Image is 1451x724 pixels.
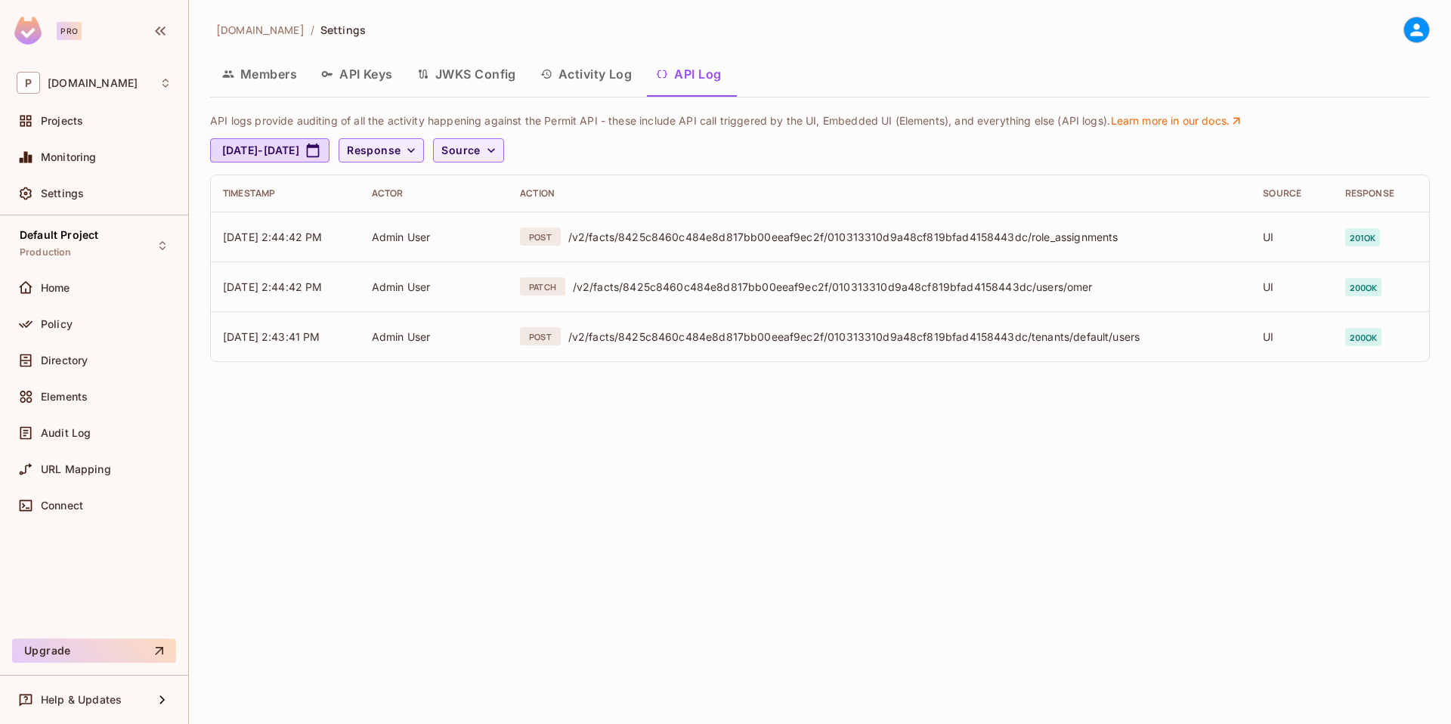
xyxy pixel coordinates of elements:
[20,229,98,241] span: Default Project
[441,141,480,160] span: Source
[1345,328,1382,346] span: 200 ok
[41,694,122,706] span: Help & Updates
[41,463,111,475] span: URL Mapping
[573,280,1239,294] div: /v2/facts/8425c8460c484e8d817bb00eeaf9ec2f/010313310d9a48cf819bfad4158443dc/users/omer
[14,17,42,45] img: SReyMgAAAABJRU5ErkJggg==
[372,280,431,293] span: Admin User
[372,187,497,200] div: Actor
[1251,261,1333,311] td: UI
[20,246,72,258] span: Production
[41,318,73,330] span: Policy
[433,138,503,162] button: Source
[1345,228,1381,246] span: 201 ok
[223,231,323,243] span: [DATE] 2:44:42 PM
[520,327,560,345] div: POST
[1263,187,1321,200] div: Source
[1345,278,1382,296] span: 200 ok
[223,280,323,293] span: [DATE] 2:44:42 PM
[210,55,309,93] button: Members
[528,55,645,93] button: Activity Log
[41,115,83,127] span: Projects
[320,23,366,37] span: Settings
[1251,311,1333,361] td: UI
[41,151,97,163] span: Monitoring
[41,427,91,439] span: Audit Log
[41,354,88,367] span: Directory
[223,330,320,343] span: [DATE] 2:43:41 PM
[1251,212,1333,261] td: UI
[223,187,348,200] div: Timestamp
[372,330,431,343] span: Admin User
[41,282,70,294] span: Home
[12,639,176,663] button: Upgrade
[309,55,405,93] button: API Keys
[405,55,528,93] button: JWKS Config
[41,391,88,403] span: Elements
[520,277,565,295] div: PATCH
[57,22,82,40] div: Pro
[347,141,401,160] span: Response
[48,77,138,89] span: Workspace: permit.io
[17,72,40,94] span: P
[1345,187,1417,200] div: Response
[520,187,1239,200] div: Action
[568,330,1239,344] div: /v2/facts/8425c8460c484e8d817bb00eeaf9ec2f/010313310d9a48cf819bfad4158443dc/tenants/default/users
[568,230,1239,244] div: /v2/facts/8425c8460c484e8d817bb00eeaf9ec2f/010313310d9a48cf819bfad4158443dc/role_assignments
[41,500,83,512] span: Connect
[210,114,1407,128] p: API logs provide auditing of all the activity happening against the Permit API - these include AP...
[644,55,733,93] button: API Log
[520,227,560,246] div: POST
[339,138,424,162] button: Response
[372,231,431,243] span: Admin User
[1110,114,1243,128] a: Learn more in our docs.
[216,23,305,37] span: [DOMAIN_NAME]
[41,187,84,200] span: Settings
[210,138,329,162] button: [DATE]-[DATE]
[311,23,314,37] li: /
